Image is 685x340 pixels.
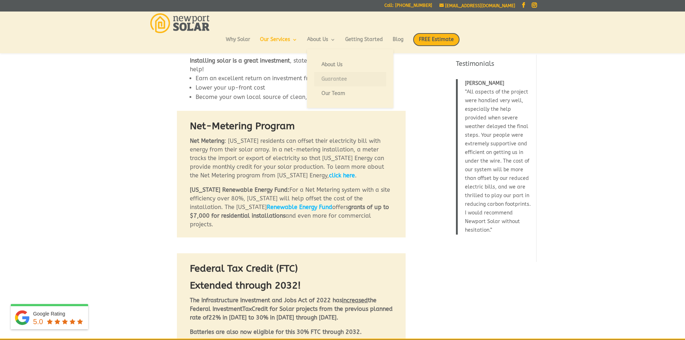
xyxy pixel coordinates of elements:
[267,204,332,210] a: Renewable Energy Fund
[413,33,460,46] span: FREE Estimate
[329,172,355,179] a: click here
[190,186,289,193] strong: [US_STATE] Renewable Energy Fund:
[314,86,386,101] a: Our Team
[384,3,432,11] a: Call: [PHONE_NUMBER]
[190,328,362,335] strong: Batteries are also now eligible for this 30% FTC through 2032.
[209,314,338,321] strong: 22% in [DATE] to 30% in [DATE] through [DATE].
[393,37,403,49] a: Blog
[190,280,301,291] strong: Extended through 2032!
[190,297,393,321] strong: The Infrastructure Investment and Jobs Act of 2022 has the Federal Investment Credit for Solar pr...
[150,13,210,33] img: Newport Solar | Solar Energy Optimized.
[190,137,224,144] strong: Net Metering
[345,37,383,49] a: Getting Started
[260,37,297,49] a: Our Services
[307,37,335,49] a: About Us
[33,318,43,326] span: 5.0
[456,79,532,235] blockquote: All aspects of the project were handled very well, especially the help provided when severe weath...
[196,84,265,91] span: Lower your up-front cost
[342,297,368,304] span: increased
[413,33,460,53] a: FREE Estimate
[439,3,515,8] a: [EMAIL_ADDRESS][DOMAIN_NAME]
[190,57,385,73] span: , state and federal solar incentives help!
[226,37,250,49] a: Why Solar
[456,59,532,72] h4: Testimonials
[190,204,389,228] span: offers and even more for commercial projects.
[465,80,504,86] span: [PERSON_NAME]
[314,72,386,86] a: Guarantee
[190,57,290,64] strong: Installing solar is a great investment
[314,58,386,72] a: About Us
[190,120,295,132] strong: Net-Metering Program
[242,305,252,312] span: Tax
[190,204,389,219] strong: grants of up to $7,000 for residential installations
[196,75,385,82] span: Earn an excellent return on investment from predictable solar power
[190,137,393,186] p: : [US_STATE] residents can offset their electricity bill with energy from their solar array. In a...
[190,186,390,210] span: For a Net Metering system with a site efficiency over 80%, [US_STATE] will help offset the cost o...
[190,263,298,274] strong: Federal Tax Credit (FTC)
[33,310,85,317] div: Google Rating
[196,94,382,100] span: Become your own local source of clean, renewable solar electricity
